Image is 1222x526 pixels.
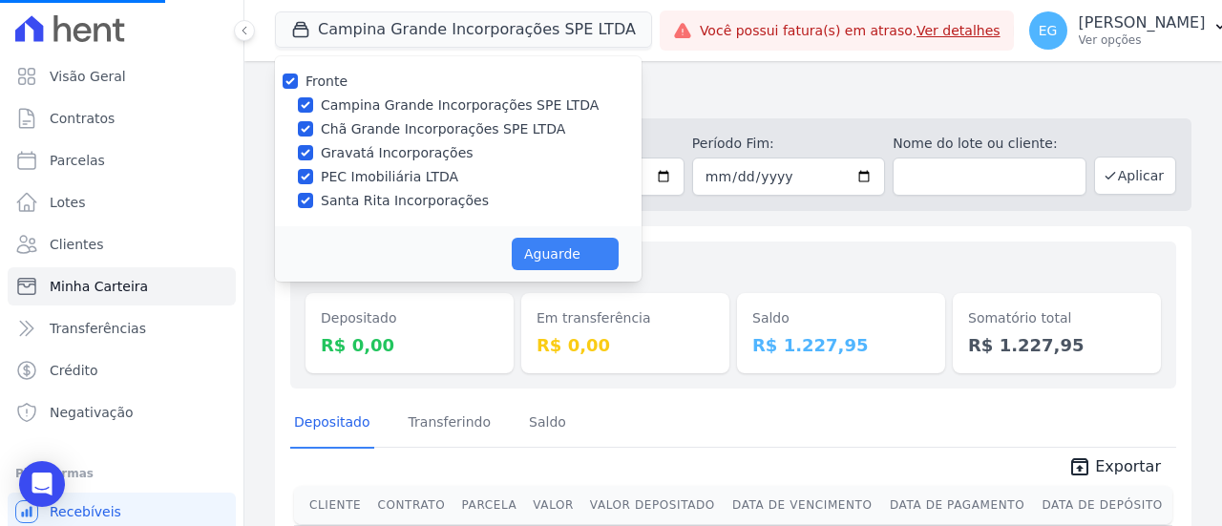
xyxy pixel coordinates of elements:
div: Plataformas [15,462,228,485]
th: Parcela [454,486,526,524]
dd: R$ 1.227,95 [752,332,930,358]
label: Nome do lote ou cliente: [893,134,1085,154]
a: Contratos [8,99,236,137]
dd: R$ 0,00 [537,332,714,358]
a: Transferindo [405,399,495,449]
dt: Em transferência [537,308,714,328]
span: Transferências [50,319,146,338]
span: Minha Carteira [50,277,148,296]
a: Clientes [8,225,236,263]
div: Open Intercom Messenger [19,461,65,507]
span: EG [1039,24,1058,37]
label: Campina Grande Incorporações SPE LTDA [321,95,599,116]
label: Gravatá Incorporações [321,143,474,163]
dt: Somatório total [968,308,1146,328]
a: unarchive Exportar [1053,455,1176,482]
span: Parcelas [50,151,105,170]
label: Santa Rita Incorporações [321,191,489,211]
span: Exportar [1095,455,1161,478]
h2: Minha Carteira [275,76,1191,111]
th: Contrato [369,486,453,524]
th: Cliente [294,486,369,524]
a: Transferências [8,309,236,347]
span: Recebíveis [50,502,121,521]
th: Data de Depósito [1034,486,1172,524]
span: Clientes [50,235,103,254]
p: [PERSON_NAME] [1079,13,1206,32]
th: Valor Depositado [582,486,725,524]
span: Você possui fatura(s) em atraso. [700,21,1001,41]
button: Campina Grande Incorporações SPE LTDA [275,11,652,48]
button: Aguarde [512,238,619,270]
label: Fronte [305,74,348,89]
span: Lotes [50,193,86,212]
a: Depositado [290,399,374,449]
a: Ver detalhes [916,23,1001,38]
span: Crédito [50,361,98,380]
p: Ver opções [1079,32,1206,48]
th: Data de Pagamento [882,486,1035,524]
label: PEC Imobiliária LTDA [321,167,458,187]
a: Lotes [8,183,236,221]
label: Período Fim: [692,134,885,154]
a: Crédito [8,351,236,389]
a: Negativação [8,393,236,431]
a: Minha Carteira [8,267,236,305]
span: Contratos [50,109,115,128]
th: Data de Vencimento [725,486,882,524]
a: Parcelas [8,141,236,179]
th: Valor [525,486,582,524]
i: unarchive [1068,455,1091,478]
a: Saldo [525,399,570,449]
button: Aplicar [1094,157,1176,195]
dd: R$ 1.227,95 [968,332,1146,358]
dt: Saldo [752,308,930,328]
span: Visão Geral [50,67,126,86]
dd: R$ 0,00 [321,332,498,358]
dt: Depositado [321,308,498,328]
a: Visão Geral [8,57,236,95]
span: Negativação [50,403,134,422]
label: Chã Grande Incorporações SPE LTDA [321,119,565,139]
